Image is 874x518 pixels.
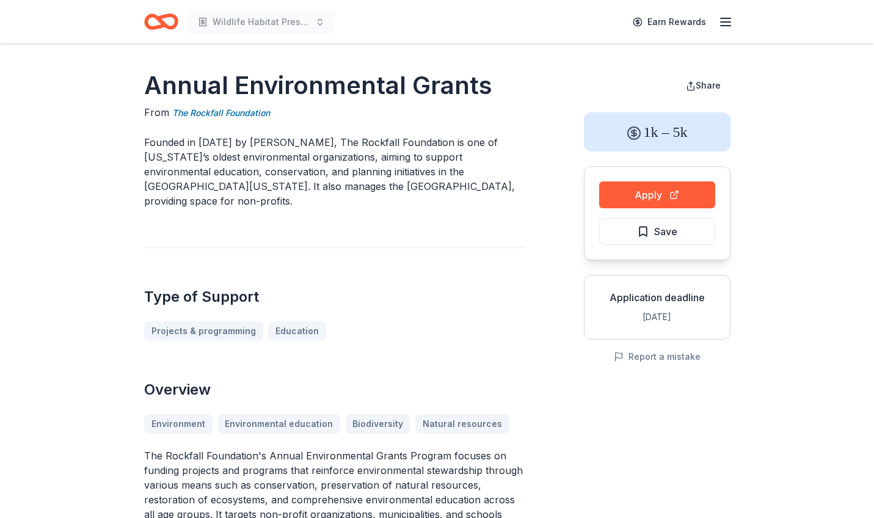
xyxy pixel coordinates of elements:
[676,73,730,98] button: Share
[172,106,270,120] a: The Rockfall Foundation
[614,349,701,364] button: Report a mistake
[144,68,525,103] h1: Annual Environmental Grants
[625,11,713,33] a: Earn Rewards
[594,290,720,305] div: Application deadline
[696,80,721,90] span: Share
[213,15,310,29] span: Wildlife Habitat Preservation
[594,310,720,324] div: [DATE]
[268,321,326,341] a: Education
[144,7,178,36] a: Home
[599,218,715,245] button: Save
[654,224,677,239] span: Save
[144,321,263,341] a: Projects & programming
[188,10,335,34] button: Wildlife Habitat Preservation
[599,181,715,208] button: Apply
[144,135,525,208] p: Founded in [DATE] by [PERSON_NAME], The Rockfall Foundation is one of [US_STATE]’s oldest environ...
[144,105,525,120] div: From
[144,287,525,307] h2: Type of Support
[144,380,525,399] h2: Overview
[584,112,730,151] div: 1k – 5k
